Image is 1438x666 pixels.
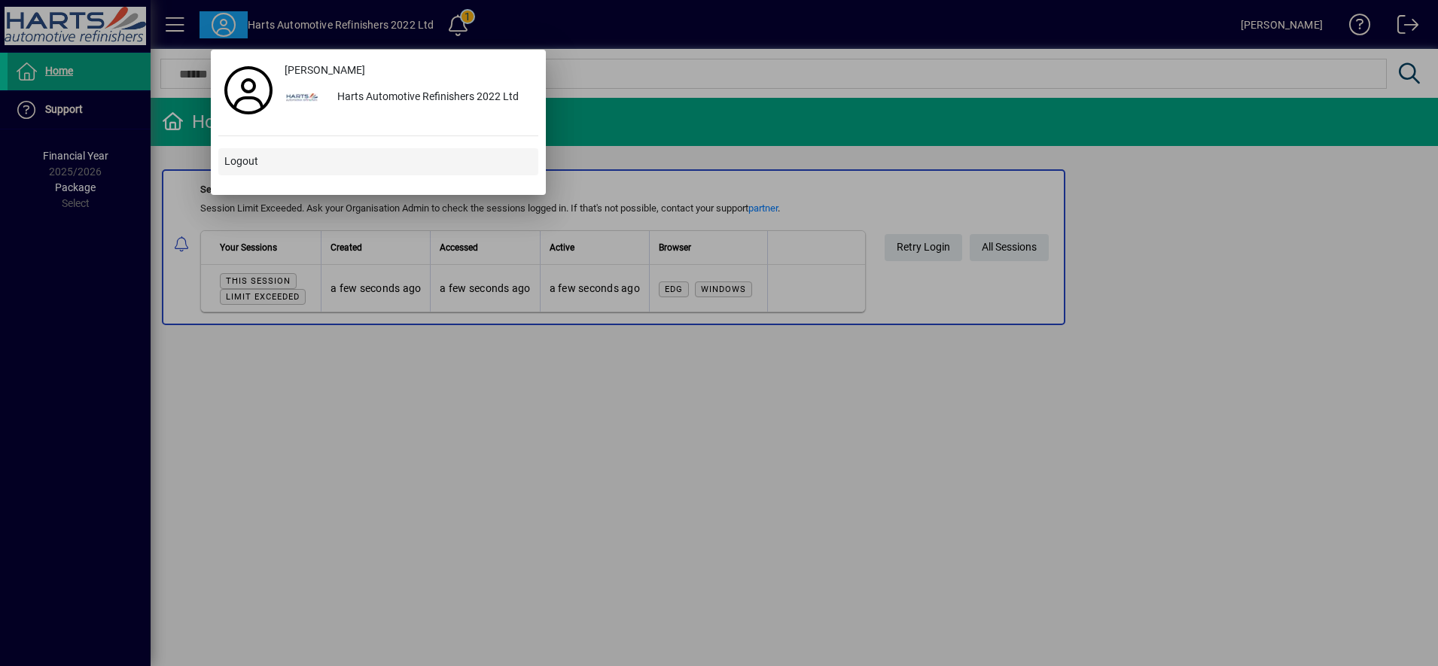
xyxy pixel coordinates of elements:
button: Harts Automotive Refinishers 2022 Ltd [279,84,538,111]
a: Profile [218,77,279,104]
a: [PERSON_NAME] [279,57,538,84]
button: Logout [218,148,538,175]
span: Logout [224,154,258,169]
span: [PERSON_NAME] [285,62,365,78]
div: Harts Automotive Refinishers 2022 Ltd [325,84,538,111]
